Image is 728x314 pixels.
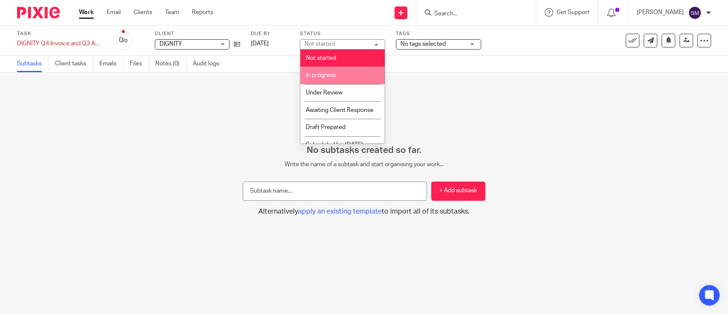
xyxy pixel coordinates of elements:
[243,145,485,156] h2: No subtasks created so far.
[243,160,485,169] p: Write the name of a subtask and start organising your work...
[306,124,345,130] span: Draft Prepared
[107,8,121,17] a: Email
[251,41,269,47] span: [DATE]
[243,207,485,216] button: Alternativelyapply an existing templateto import all of its subtasks.
[557,9,589,15] span: Get Support
[396,30,481,37] label: Tags
[431,182,485,201] button: + Add subtask
[193,56,226,72] a: Audit logs
[306,142,363,148] span: Scheduled for [DATE]
[433,10,510,18] input: Search
[130,56,149,72] a: Files
[123,38,128,43] small: /0
[243,182,427,201] input: Subtask name...
[637,8,684,17] p: [PERSON_NAME]
[99,56,123,72] a: Emails
[306,90,342,96] span: Under Review
[192,8,213,17] a: Reports
[79,8,94,17] a: Work
[17,56,49,72] a: Subtasks
[251,30,289,37] label: Due by
[305,41,335,47] div: Not started
[17,7,60,18] img: Pixie
[119,35,128,45] div: 0
[133,8,152,17] a: Clients
[298,208,382,215] span: apply an existing template
[300,30,385,37] label: Status
[688,6,702,20] img: svg%3E
[55,56,93,72] a: Client tasks
[306,72,336,78] span: In progress
[17,39,102,48] div: DIGNITY Q4 Invoice and Q3 Accountabilitiesd
[155,30,240,37] label: Client
[165,8,179,17] a: Team
[155,56,186,72] a: Notes (0)
[306,107,374,113] span: Awaiting Client Response
[160,41,182,47] span: DIGNITY
[400,41,446,47] span: No tags selected
[306,55,336,61] span: Not started
[17,30,102,37] label: Task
